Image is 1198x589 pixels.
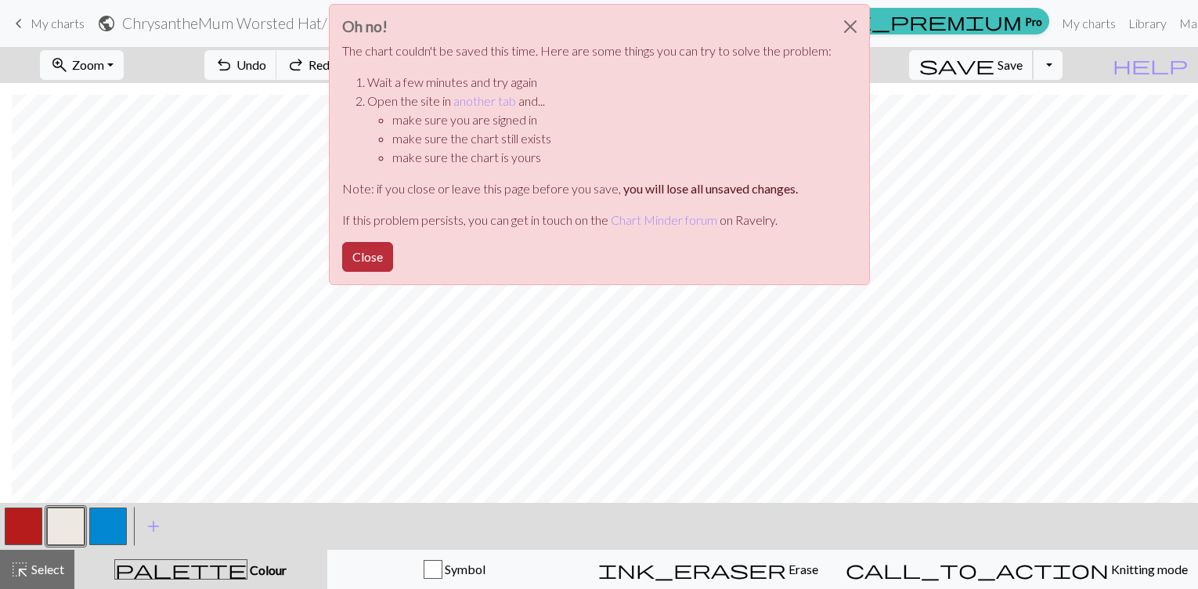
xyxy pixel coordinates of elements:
a: another tab [453,93,516,108]
h3: Oh no! [342,17,832,35]
li: Open the site in and... [367,92,832,167]
a: Chart Minder forum [611,212,717,227]
li: make sure you are signed in [392,110,832,129]
strong: you will lose all unsaved changes. [623,181,798,196]
span: highlight_alt [10,558,29,580]
span: ink_eraser [598,558,786,580]
button: Symbol [327,550,582,589]
button: Close [832,5,869,49]
span: Symbol [442,562,485,576]
li: make sure the chart is yours [392,148,832,167]
span: call_to_action [846,558,1109,580]
button: Erase [581,550,835,589]
p: The chart couldn't be saved this time. Here are some things you can try to solve the problem: [342,42,832,60]
span: add [144,515,163,537]
button: Colour [74,550,327,589]
span: Select [29,562,64,576]
span: palette [115,558,247,580]
p: Note: if you close or leave this page before you save, [342,179,832,198]
button: Close [342,242,393,272]
button: Knitting mode [835,550,1198,589]
p: If this problem persists, you can get in touch on the on Ravelry. [342,211,832,229]
li: make sure the chart still exists [392,129,832,148]
span: Knitting mode [1109,562,1188,576]
li: Wait a few minutes and try again [367,73,832,92]
span: Erase [786,562,818,576]
span: Colour [247,562,287,577]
